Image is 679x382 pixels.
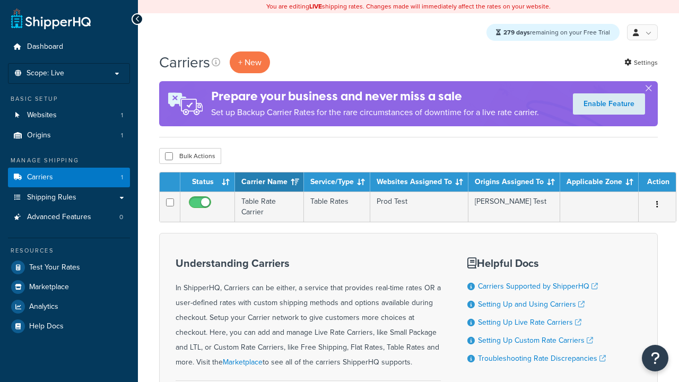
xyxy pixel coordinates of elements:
span: Help Docs [29,322,64,331]
b: LIVE [309,2,322,11]
th: Origins Assigned To: activate to sort column ascending [468,172,560,192]
th: Status: activate to sort column ascending [180,172,235,192]
button: + New [230,51,270,73]
th: Applicable Zone: activate to sort column ascending [560,172,639,192]
span: Shipping Rules [27,193,76,202]
a: Troubleshooting Rate Discrepancies [478,353,606,364]
a: Test Your Rates [8,258,130,277]
h4: Prepare your business and never miss a sale [211,88,539,105]
a: Setting Up and Using Carriers [478,299,585,310]
span: Websites [27,111,57,120]
a: Shipping Rules [8,188,130,207]
div: Resources [8,246,130,255]
h1: Carriers [159,52,210,73]
h3: Helpful Docs [467,257,606,269]
a: Analytics [8,297,130,316]
a: Advanced Features 0 [8,207,130,227]
span: Advanced Features [27,213,91,222]
div: remaining on your Free Trial [486,24,620,41]
li: Websites [8,106,130,125]
span: 1 [121,111,123,120]
a: Setting Up Live Rate Carriers [478,317,581,328]
div: Manage Shipping [8,156,130,165]
li: Origins [8,126,130,145]
a: Marketplace [223,357,263,368]
a: Help Docs [8,317,130,336]
div: In ShipperHQ, Carriers can be either, a service that provides real-time rates OR a user-defined r... [176,257,441,370]
td: [PERSON_NAME] Test [468,192,560,222]
li: Advanced Features [8,207,130,227]
td: Table Rates [304,192,370,222]
a: ShipperHQ Home [11,8,91,29]
span: Scope: Live [27,69,64,78]
span: Test Your Rates [29,263,80,272]
a: Dashboard [8,37,130,57]
th: Websites Assigned To: activate to sort column ascending [370,172,468,192]
span: Origins [27,131,51,140]
a: Setting Up Custom Rate Carriers [478,335,593,346]
span: 1 [121,131,123,140]
img: ad-rules-rateshop-fe6ec290ccb7230408bd80ed9643f0289d75e0ffd9eb532fc0e269fcd187b520.png [159,81,211,126]
th: Service/Type: activate to sort column ascending [304,172,370,192]
span: Marketplace [29,283,69,292]
button: Open Resource Center [642,345,668,371]
th: Action [639,172,676,192]
span: 0 [119,213,123,222]
td: Table Rate Carrier [235,192,304,222]
span: Carriers [27,173,53,182]
a: Origins 1 [8,126,130,145]
li: Carriers [8,168,130,187]
h3: Understanding Carriers [176,257,441,269]
a: Marketplace [8,277,130,297]
td: Prod Test [370,192,468,222]
th: Carrier Name: activate to sort column ascending [235,172,304,192]
p: Set up Backup Carrier Rates for the rare circumstances of downtime for a live rate carrier. [211,105,539,120]
strong: 279 days [503,28,530,37]
a: Enable Feature [573,93,645,115]
a: Settings [624,55,658,70]
a: Websites 1 [8,106,130,125]
div: Basic Setup [8,94,130,103]
span: Analytics [29,302,58,311]
a: Carriers 1 [8,168,130,187]
span: Dashboard [27,42,63,51]
button: Bulk Actions [159,148,221,164]
span: 1 [121,173,123,182]
a: Carriers Supported by ShipperHQ [478,281,598,292]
